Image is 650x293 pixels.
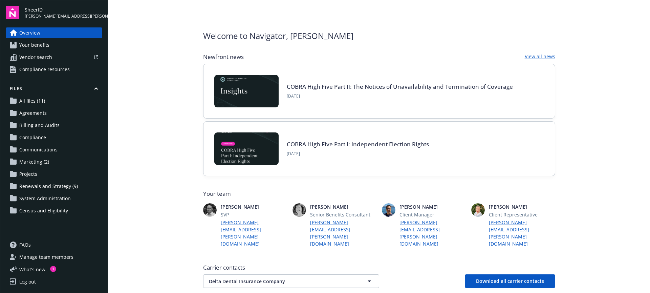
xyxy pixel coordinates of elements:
a: Marketing (2) [6,156,102,167]
span: SVP [221,211,287,218]
span: FAQs [19,239,31,250]
span: [PERSON_NAME] [221,203,287,210]
button: SheerID[PERSON_NAME][EMAIL_ADDRESS][PERSON_NAME][DOMAIN_NAME] [25,6,102,19]
span: Welcome to Navigator , [PERSON_NAME] [203,30,353,42]
span: Client Manager [399,211,466,218]
span: Compliance [19,132,46,143]
span: Projects [19,169,37,180]
button: Files [6,86,102,94]
a: All files (11) [6,96,102,106]
a: Census and Eligibility [6,205,102,216]
img: photo [203,203,217,217]
a: System Administration [6,193,102,204]
span: Vendor search [19,52,52,63]
span: Newfront news [203,53,244,61]
a: Your benefits [6,40,102,50]
img: photo [382,203,395,217]
span: Census and Eligibility [19,205,68,216]
a: [PERSON_NAME][EMAIL_ADDRESS][PERSON_NAME][DOMAIN_NAME] [489,219,555,247]
span: Marketing (2) [19,156,49,167]
img: photo [471,203,485,217]
span: Billing and Audits [19,120,60,131]
a: Compliance [6,132,102,143]
span: Compliance resources [19,64,70,75]
a: COBRA High Five Part I: Independent Election Rights [287,140,429,148]
span: [DATE] [287,151,429,157]
span: [DATE] [287,93,513,99]
span: Overview [19,27,40,38]
img: Card Image - EB Compliance Insights.png [214,75,279,107]
span: SheerID [25,6,102,13]
span: Renewals and Strategy (9) [19,181,78,192]
a: Billing and Audits [6,120,102,131]
img: BLOG-Card Image - Compliance - COBRA High Five Pt 1 07-18-25.jpg [214,132,279,165]
span: Manage team members [19,252,73,263]
span: Your benefits [19,40,49,50]
a: View all news [525,53,555,61]
span: Delta Dental Insurance Company [209,278,350,285]
div: Log out [19,276,36,287]
img: photo [292,203,306,217]
span: Senior Benefits Consultant [310,211,376,218]
a: Renewals and Strategy (9) [6,181,102,192]
a: FAQs [6,239,102,250]
span: System Administration [19,193,71,204]
span: Client Representative [489,211,555,218]
a: [PERSON_NAME][EMAIL_ADDRESS][PERSON_NAME][DOMAIN_NAME] [221,219,287,247]
span: Carrier contacts [203,264,555,272]
button: What's new1 [6,266,56,273]
a: Agreements [6,108,102,119]
div: 1 [50,266,56,272]
span: [PERSON_NAME][EMAIL_ADDRESS][PERSON_NAME][DOMAIN_NAME] [25,13,102,19]
a: Manage team members [6,252,102,263]
a: Vendor search [6,52,102,63]
a: Overview [6,27,102,38]
span: Agreements [19,108,47,119]
a: Communications [6,144,102,155]
a: Compliance resources [6,64,102,75]
img: navigator-logo.svg [6,6,19,19]
span: Download all carrier contacts [476,278,544,284]
span: Your team [203,190,555,198]
span: Communications [19,144,58,155]
a: [PERSON_NAME][EMAIL_ADDRESS][PERSON_NAME][DOMAIN_NAME] [310,219,376,247]
span: [PERSON_NAME] [310,203,376,210]
span: [PERSON_NAME] [399,203,466,210]
button: Download all carrier contacts [465,274,555,288]
span: What ' s new [19,266,45,273]
a: COBRA High Five Part II: The Notices of Unavailability and Termination of Coverage [287,83,513,90]
span: All files (11) [19,96,45,106]
span: [PERSON_NAME] [489,203,555,210]
a: [PERSON_NAME][EMAIL_ADDRESS][PERSON_NAME][DOMAIN_NAME] [399,219,466,247]
button: Delta Dental Insurance Company [203,274,379,288]
a: Projects [6,169,102,180]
